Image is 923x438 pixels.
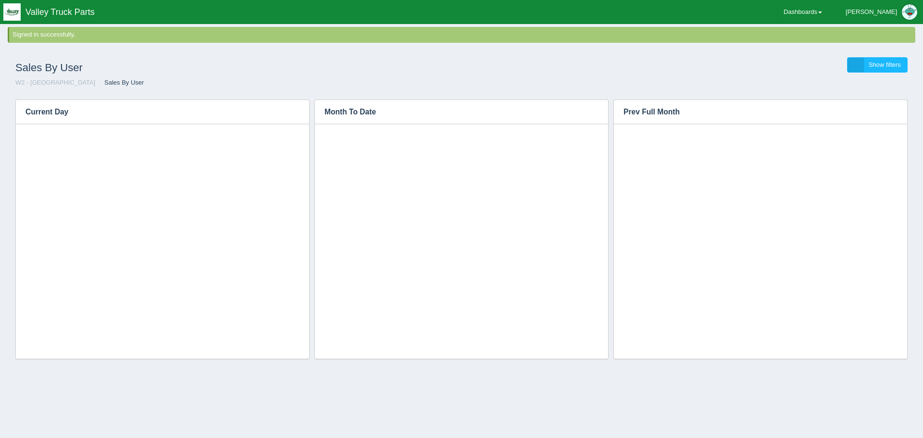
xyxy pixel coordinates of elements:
span: Show filters [869,61,901,68]
div: [PERSON_NAME] [846,2,897,22]
img: Profile Picture [902,4,917,20]
h3: Month To Date [315,100,594,124]
h3: Prev Full Month [614,100,893,124]
a: Show filters [847,57,908,73]
li: Sales By User [97,78,144,88]
h1: Sales By User [15,57,461,78]
h3: Current Day [16,100,295,124]
a: W2 - [GEOGRAPHIC_DATA] [15,79,95,86]
div: Signed in successfully. [12,30,913,39]
span: Valley Truck Parts [25,7,95,17]
img: q1blfpkbivjhsugxdrfq.png [3,3,21,21]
